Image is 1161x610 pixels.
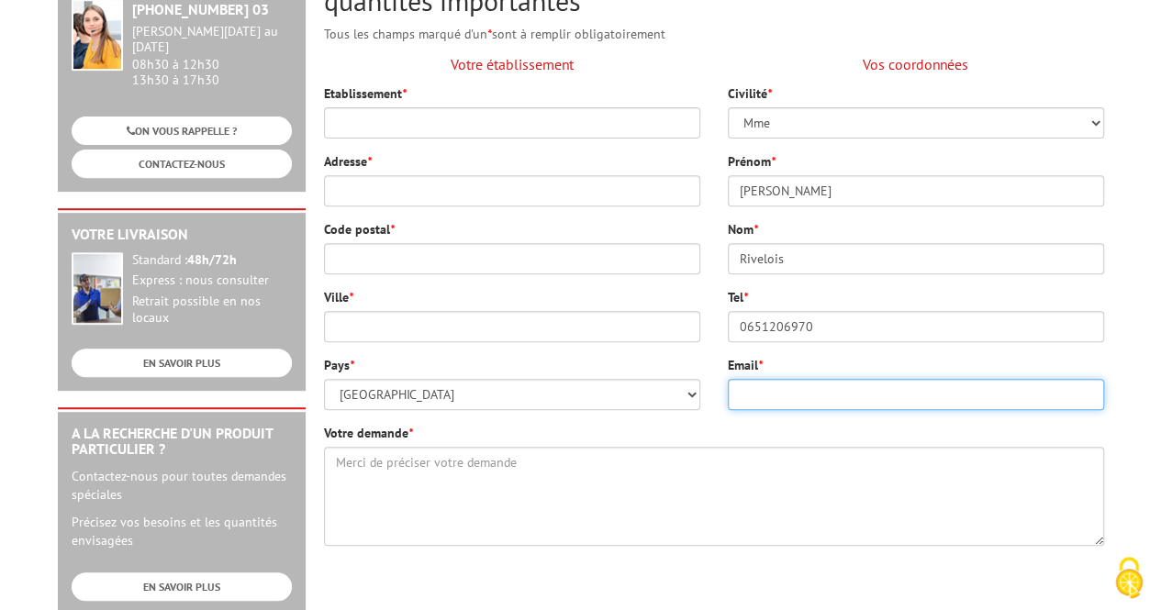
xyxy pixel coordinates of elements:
[132,252,292,269] div: Standard :
[72,116,292,145] a: ON VOUS RAPPELLE ?
[324,84,407,103] label: Etablissement
[324,26,665,42] span: Tous les champs marqué d'un sont à remplir obligatoirement
[72,572,292,601] a: EN SAVOIR PLUS
[72,513,292,549] p: Précisez vos besoins et les quantités envisagées
[324,54,700,75] p: Votre établissement
[324,356,354,374] label: Pays
[1106,555,1152,601] img: Cookies (fenêtre modale)
[72,467,292,504] p: Contactez-nous pour toutes demandes spéciales
[132,24,292,87] div: 08h30 à 12h30 13h30 à 17h30
[187,251,237,268] strong: 48h/72h
[72,150,292,178] a: CONTACTEZ-NOUS
[728,356,763,374] label: Email
[132,272,292,289] div: Express : nous consulter
[132,24,292,55] div: [PERSON_NAME][DATE] au [DATE]
[324,220,395,238] label: Code postal
[72,227,292,243] h2: Votre livraison
[728,152,776,171] label: Prénom
[1097,548,1161,610] button: Cookies (fenêtre modale)
[72,252,123,325] img: widget-livraison.jpg
[324,424,413,442] label: Votre demande
[324,152,372,171] label: Adresse
[72,349,292,377] a: EN SAVOIR PLUS
[728,288,748,306] label: Tel
[728,54,1104,75] p: Vos coordonnées
[728,220,758,238] label: Nom
[324,288,353,306] label: Ville
[72,426,292,458] h2: A la recherche d'un produit particulier ?
[728,84,772,103] label: Civilité
[132,294,292,327] div: Retrait possible en nos locaux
